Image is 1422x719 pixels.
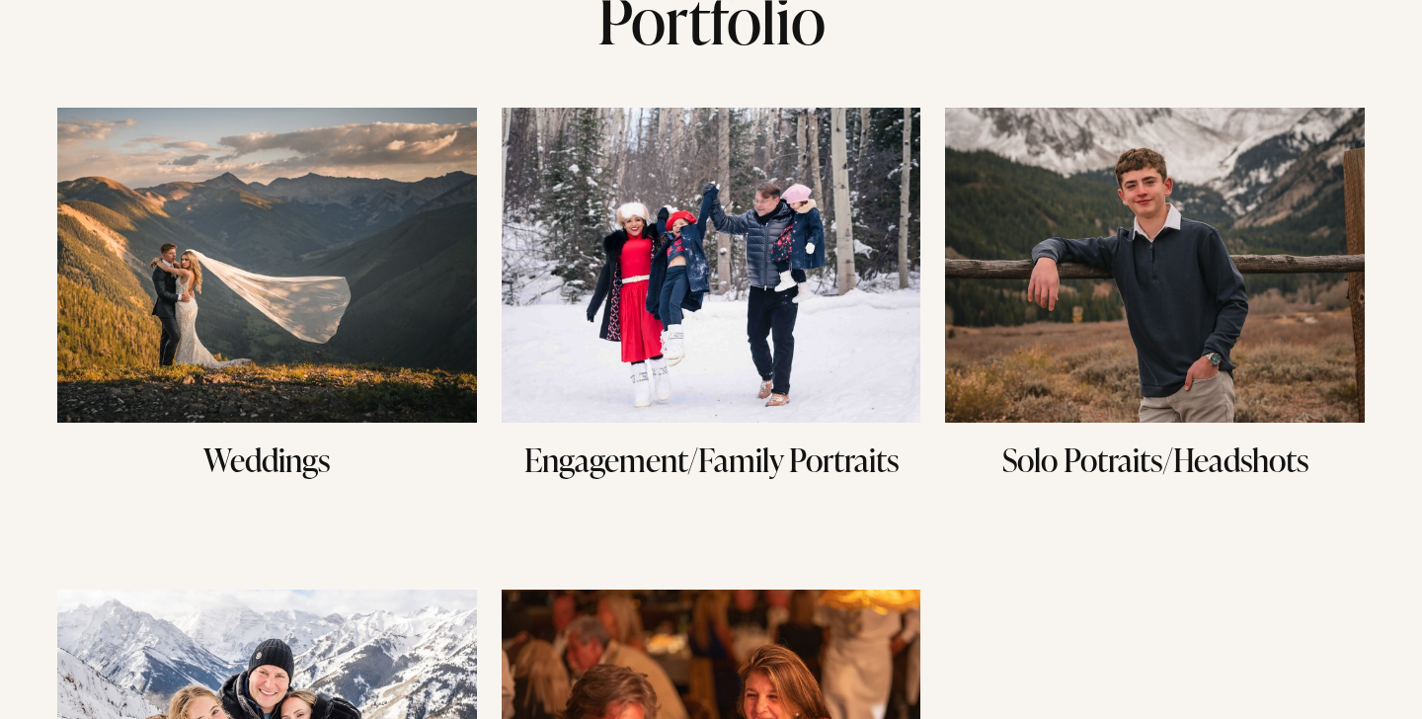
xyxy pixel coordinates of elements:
[57,438,477,482] h3: Weddings
[945,108,1365,423] img: Solo Potraits/Headshots
[945,438,1365,482] h3: Solo Potraits/Headshots
[502,108,921,498] a: Engagement/Family Portraits Engagement/Family Portraits
[502,108,921,423] img: Engagement/Family Portraits
[57,108,477,423] img: Weddings
[57,108,477,498] a: Weddings Weddings
[945,108,1365,498] a: Solo Potraits/Headshots Solo Potraits/Headshots
[502,438,921,482] h3: Engagement/Family Portraits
